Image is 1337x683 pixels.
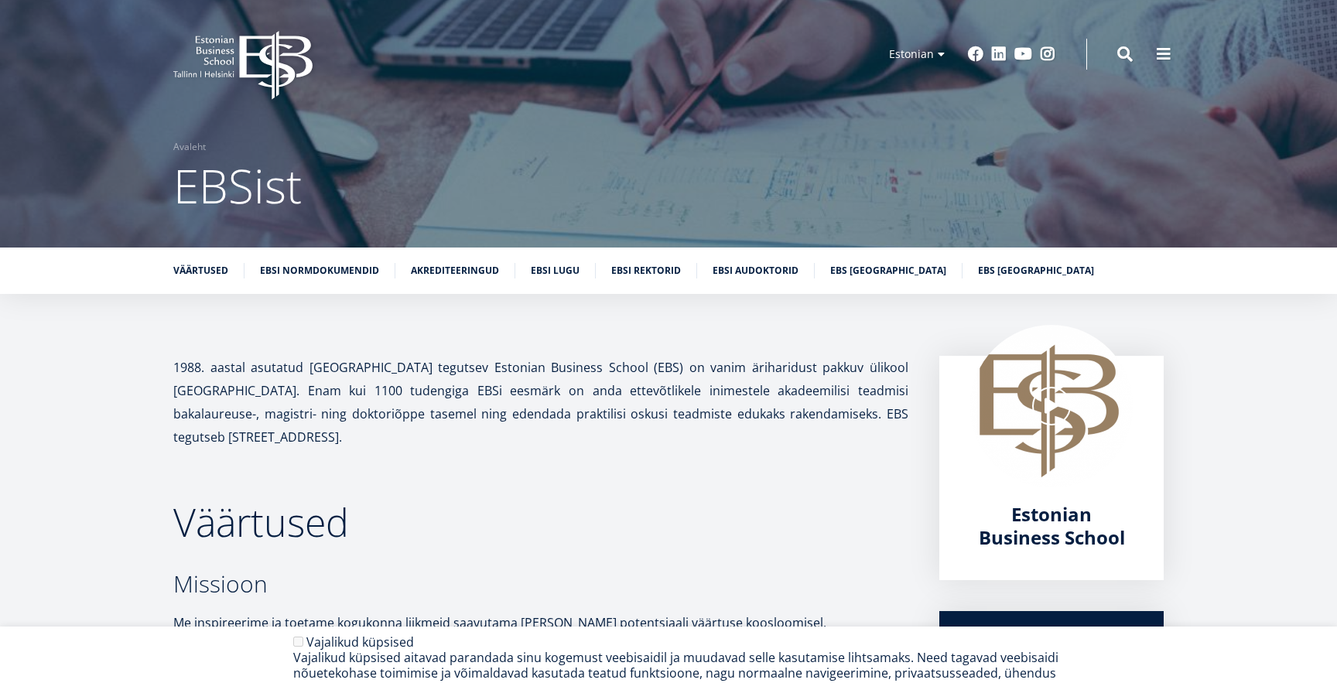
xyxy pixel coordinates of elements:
[968,46,983,62] a: Facebook
[411,263,499,278] a: Akrediteeringud
[173,263,228,278] a: Väärtused
[978,263,1094,278] a: EBS [GEOGRAPHIC_DATA]
[611,263,681,278] a: EBSi rektorid
[173,611,908,634] p: Me inspireerime ja toetame kogukonna liikmeid saavutama [PERSON_NAME] potentsiaali väärtuse koosl...
[970,503,1133,549] a: Estonian Business School
[531,263,580,278] a: EBSi lugu
[306,633,414,651] label: Vajalikud küpsised
[173,154,302,217] span: EBSist
[830,263,946,278] a: EBS [GEOGRAPHIC_DATA]
[713,263,798,278] a: EBSi audoktorid
[173,503,908,541] h2: Väärtused
[979,501,1125,550] span: Estonian Business School
[260,263,379,278] a: EBSi normdokumendid
[173,356,908,449] p: 1988. aastal asutatud [GEOGRAPHIC_DATA] tegutsev Estonian Business School (EBS) on vanim äriharid...
[1040,46,1055,62] a: Instagram
[1014,46,1032,62] a: Youtube
[991,46,1007,62] a: Linkedin
[173,139,206,155] a: Avaleht
[173,572,908,596] h3: Missioon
